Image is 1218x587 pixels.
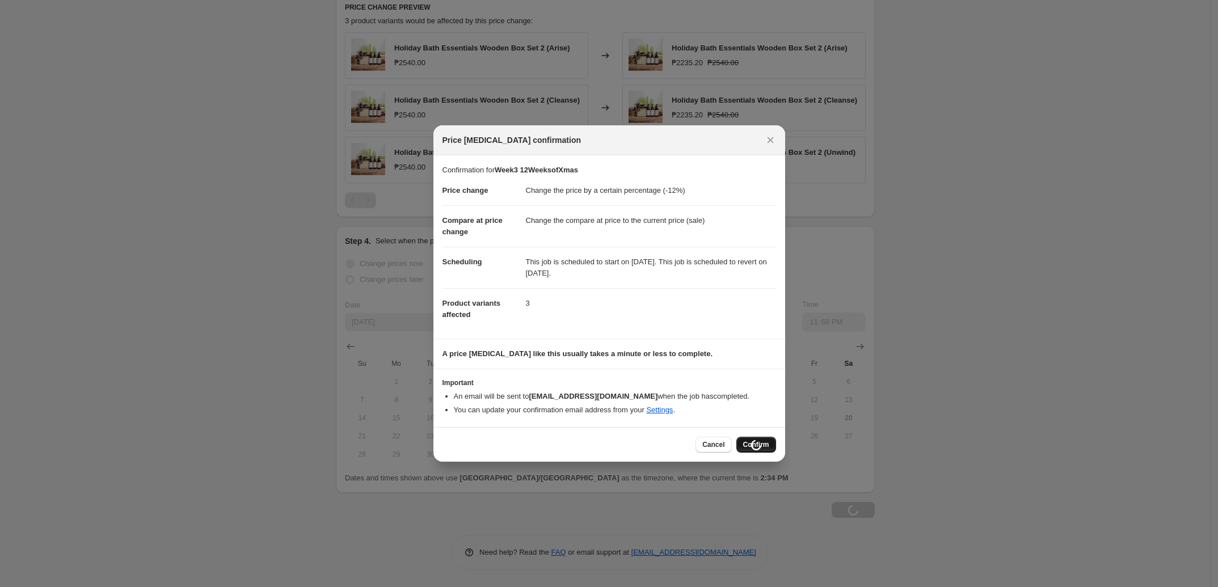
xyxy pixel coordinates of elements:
b: [EMAIL_ADDRESS][DOMAIN_NAME] [529,392,658,400]
span: Compare at price change [442,216,503,236]
dd: 3 [526,288,776,318]
dd: Change the price by a certain percentage (-12%) [526,176,776,205]
b: A price [MEDICAL_DATA] like this usually takes a minute or less to complete. [442,349,713,358]
span: Product variants affected [442,299,501,319]
li: You can update your confirmation email address from your . [454,404,776,416]
span: Price change [442,186,488,195]
li: An email will be sent to when the job has completed . [454,391,776,402]
button: Cancel [696,437,731,453]
p: Confirmation for [442,164,776,176]
b: Week3 12WeeksofXmas [495,166,578,174]
button: Close [762,132,778,148]
span: Scheduling [442,257,482,266]
a: Settings [646,406,673,414]
span: Cancel [702,440,724,449]
span: Price [MEDICAL_DATA] confirmation [442,134,581,146]
h3: Important [442,378,776,387]
dd: Change the compare at price to the current price (sale) [526,205,776,235]
dd: This job is scheduled to start on [DATE]. This job is scheduled to revert on [DATE]. [526,247,776,288]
